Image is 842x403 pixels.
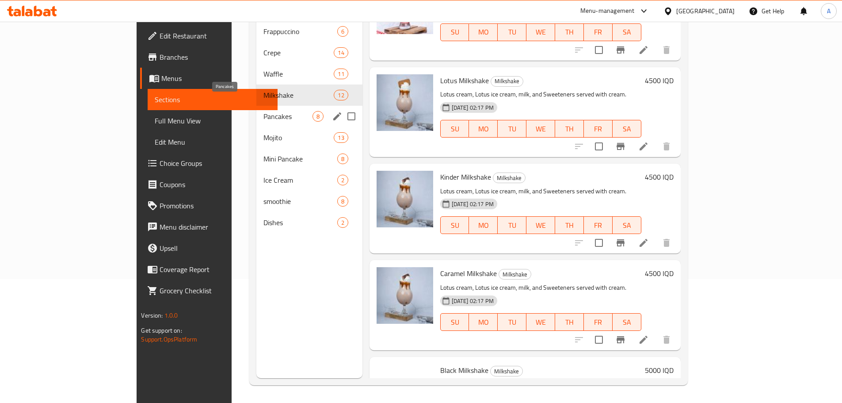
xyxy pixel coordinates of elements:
[555,120,584,138] button: TH
[377,74,433,131] img: Lotus Milkshake
[140,195,277,216] a: Promotions
[263,69,334,79] div: Waffle
[331,110,344,123] button: edit
[338,27,348,36] span: 6
[501,316,523,329] span: TU
[160,52,270,62] span: Branches
[140,68,277,89] a: Menus
[472,219,494,232] span: MO
[334,132,348,143] div: items
[590,137,608,156] span: Select to update
[160,31,270,41] span: Edit Restaurant
[256,191,362,212] div: smoothie8
[491,76,523,86] span: Milkshake
[490,366,523,376] div: Milkshake
[448,200,497,208] span: [DATE] 02:17 PM
[313,112,323,121] span: 8
[638,238,649,248] a: Edit menu item
[440,313,469,331] button: SU
[530,26,552,38] span: WE
[440,267,497,280] span: Caramel Milkshake
[337,154,348,164] div: items
[656,329,677,350] button: delete
[334,47,348,58] div: items
[501,219,523,232] span: TU
[559,26,580,38] span: TH
[526,216,555,234] button: WE
[440,120,469,138] button: SU
[377,267,433,324] img: Caramel Milkshake
[338,197,348,206] span: 8
[263,154,337,164] span: Mini Pancake
[610,232,631,253] button: Branch-specific-item
[334,70,347,78] span: 11
[338,155,348,163] span: 8
[501,123,523,135] span: TU
[440,216,469,234] button: SU
[638,45,649,55] a: Edit menu item
[498,23,526,41] button: TU
[440,364,488,377] span: Black Milkshake
[610,329,631,350] button: Branch-specific-item
[256,127,362,148] div: Mojito13
[613,313,641,331] button: SA
[140,153,277,174] a: Choice Groups
[263,26,337,37] span: Frappuccino
[334,69,348,79] div: items
[584,23,613,41] button: FR
[140,216,277,238] a: Menu disclaimer
[530,316,552,329] span: WE
[140,238,277,259] a: Upsell
[498,120,526,138] button: TU
[590,330,608,349] span: Select to update
[256,42,362,63] div: Crepe14
[160,222,270,232] span: Menu disclaimer
[526,120,555,138] button: WE
[499,269,531,280] span: Milkshake
[616,219,638,232] span: SA
[469,313,498,331] button: MO
[263,90,334,100] span: Milkshake
[656,39,677,61] button: delete
[613,216,641,234] button: SA
[160,179,270,190] span: Coupons
[448,104,497,112] span: [DATE] 02:17 PM
[256,212,362,233] div: Dishes2
[613,23,641,41] button: SA
[587,26,609,38] span: FR
[334,90,348,100] div: items
[656,232,677,253] button: delete
[140,259,277,280] a: Coverage Report
[140,25,277,46] a: Edit Restaurant
[645,364,674,376] h6: 5000 IQD
[498,313,526,331] button: TU
[530,123,552,135] span: WE
[338,219,348,227] span: 2
[440,186,641,197] p: Lotus cream, Lotus ice cream, milk, and Sweeteners served with cream.
[555,216,584,234] button: TH
[559,123,580,135] span: TH
[472,123,494,135] span: MO
[493,173,525,183] span: Milkshake
[148,89,277,110] a: Sections
[140,46,277,68] a: Branches
[559,219,580,232] span: TH
[584,120,613,138] button: FR
[587,219,609,232] span: FR
[584,313,613,331] button: FR
[827,6,831,16] span: A
[610,136,631,157] button: Branch-specific-item
[337,26,348,37] div: items
[616,123,638,135] span: SA
[656,136,677,157] button: delete
[263,47,334,58] span: Crepe
[256,84,362,106] div: Milkshake12
[590,41,608,59] span: Select to update
[610,39,631,61] button: Branch-specific-item
[160,243,270,253] span: Upsell
[256,169,362,191] div: Ice Cream2
[337,217,348,228] div: items
[160,264,270,275] span: Coverage Report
